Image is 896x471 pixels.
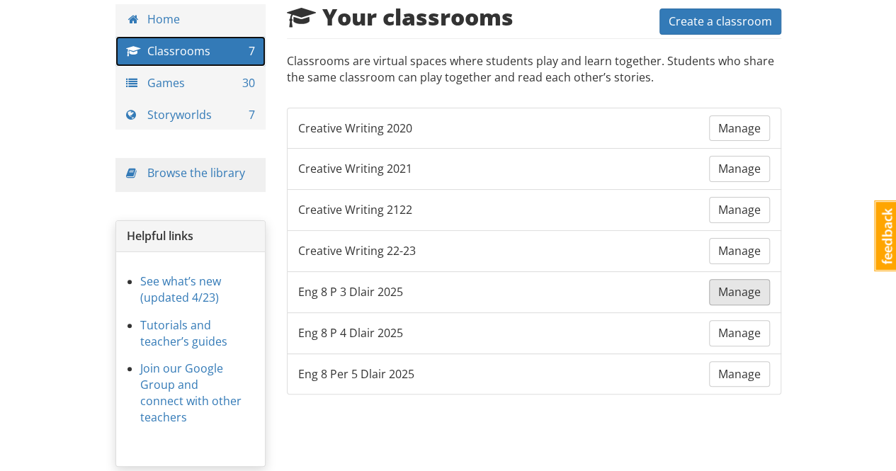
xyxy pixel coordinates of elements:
[115,68,266,98] a: Games 30
[287,4,514,29] h2: Your classrooms
[659,8,781,35] button: Create a classroom
[298,161,412,177] span: Creative Writing 2021
[298,120,412,137] span: Creative Writing 2020
[718,325,761,341] span: Manage
[298,202,412,218] span: Creative Writing 2122
[709,238,770,264] a: Manage
[718,366,761,382] span: Manage
[718,120,761,136] span: Manage
[718,243,761,259] span: Manage
[140,273,221,305] a: See what’s new (updated 4/23)
[298,243,416,259] span: Creative Writing 22-23
[718,161,761,176] span: Manage
[298,325,403,341] span: Eng 8 P 4 Dlair 2025
[242,75,255,91] span: 30
[298,366,414,382] span: Eng 8 Per 5 Dlair 2025
[115,4,266,35] a: Home
[709,279,770,305] a: Manage
[115,100,266,130] a: Storyworlds 7
[116,221,266,252] div: Helpful links
[249,107,255,123] span: 7
[709,361,770,387] a: Manage
[709,320,770,346] a: Manage
[140,317,227,349] a: Tutorials and teacher’s guides
[709,156,770,182] a: Manage
[709,197,770,223] a: Manage
[147,165,245,181] a: Browse the library
[718,202,761,217] span: Manage
[298,284,403,300] span: Eng 8 P 3 Dlair 2025
[287,53,781,100] p: Classrooms are virtual spaces where students play and learn together. Students who share the same...
[115,36,266,67] a: Classrooms 7
[669,13,772,29] span: Create a classroom
[718,284,761,300] span: Manage
[249,43,255,59] span: 7
[140,361,242,425] a: Join our Google Group and connect with other teachers
[709,115,770,142] a: Manage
